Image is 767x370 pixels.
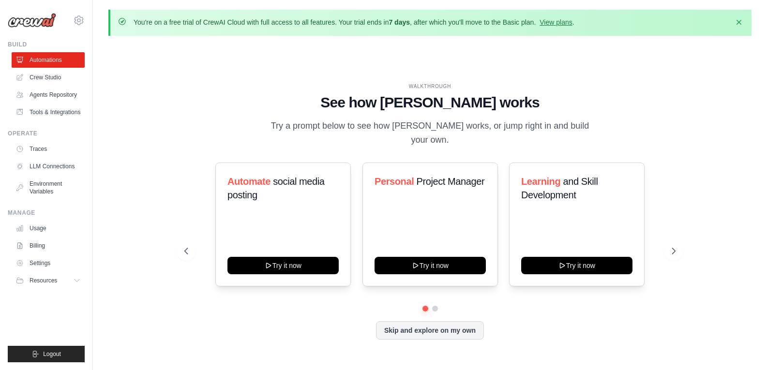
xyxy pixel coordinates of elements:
div: WALKTHROUGH [184,83,676,90]
h1: See how [PERSON_NAME] works [184,94,676,111]
a: Crew Studio [12,70,85,85]
span: Personal [375,176,414,187]
span: Resources [30,277,57,284]
strong: 7 days [389,18,410,26]
span: Logout [43,350,61,358]
a: Traces [12,141,85,157]
button: Logout [8,346,85,362]
p: You're on a free trial of CrewAI Cloud with full access to all features. Your trial ends in , aft... [134,17,574,27]
span: Automate [227,176,271,187]
span: Project Manager [416,176,484,187]
a: View plans [540,18,572,26]
a: LLM Connections [12,159,85,174]
a: Usage [12,221,85,236]
button: Try it now [375,257,486,274]
span: Learning [521,176,560,187]
button: Skip and explore on my own [376,321,484,340]
button: Try it now [227,257,339,274]
a: Environment Variables [12,176,85,199]
a: Billing [12,238,85,253]
button: Try it now [521,257,632,274]
div: Manage [8,209,85,217]
a: Agents Repository [12,87,85,103]
span: social media posting [227,176,325,200]
div: Operate [8,130,85,137]
a: Tools & Integrations [12,104,85,120]
button: Resources [12,273,85,288]
div: Build [8,41,85,48]
img: Logo [8,13,56,28]
p: Try a prompt below to see how [PERSON_NAME] works, or jump right in and build your own. [268,119,593,148]
a: Settings [12,255,85,271]
a: Automations [12,52,85,68]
